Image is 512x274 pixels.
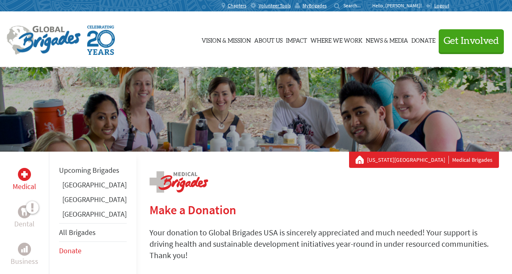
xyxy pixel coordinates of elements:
a: Upcoming Brigades [59,165,119,175]
a: News & Media [366,19,408,60]
img: logo-medical.png [149,171,208,193]
div: Medical [18,168,31,181]
button: Get Involved [439,29,504,52]
a: Vision & Mission [202,19,251,60]
li: Ghana [59,179,127,194]
span: Chapters [228,2,246,9]
span: MyBrigades [303,2,327,9]
a: BusinessBusiness [11,243,38,267]
span: Logout [434,2,449,9]
a: DentalDental [14,205,35,230]
input: Search... [343,2,367,9]
p: Your donation to Global Brigades USA is sincerely appreciated and much needed! Your support is dr... [149,227,499,261]
p: Dental [14,218,35,230]
h2: Make a Donation [149,202,499,217]
div: Medical Brigades [356,156,492,164]
li: All Brigades [59,223,127,242]
div: Business [18,243,31,256]
a: All Brigades [59,228,96,237]
a: [GEOGRAPHIC_DATA] [62,180,127,189]
img: Medical [21,171,28,178]
a: [GEOGRAPHIC_DATA] [62,195,127,204]
a: About Us [254,19,283,60]
a: [GEOGRAPHIC_DATA] [62,209,127,219]
li: Guatemala [59,194,127,209]
p: Business [11,256,38,267]
p: Hello, [PERSON_NAME]! [372,2,426,9]
img: Dental [21,208,28,215]
li: Donate [59,242,127,260]
li: Upcoming Brigades [59,161,127,179]
a: MedicalMedical [13,168,36,192]
img: Global Brigades Logo [7,26,81,55]
div: Dental [18,205,31,218]
img: Global Brigades Celebrating 20 Years [87,26,115,55]
span: Volunteer Tools [259,2,291,9]
span: Get Involved [444,36,499,46]
p: Medical [13,181,36,192]
a: Where We Work [310,19,363,60]
a: [US_STATE][GEOGRAPHIC_DATA] [367,156,449,164]
a: Logout [426,2,449,9]
a: Donate [411,19,435,60]
a: Impact [286,19,307,60]
li: Panama [59,209,127,223]
img: Business [21,246,28,252]
a: Donate [59,246,81,255]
